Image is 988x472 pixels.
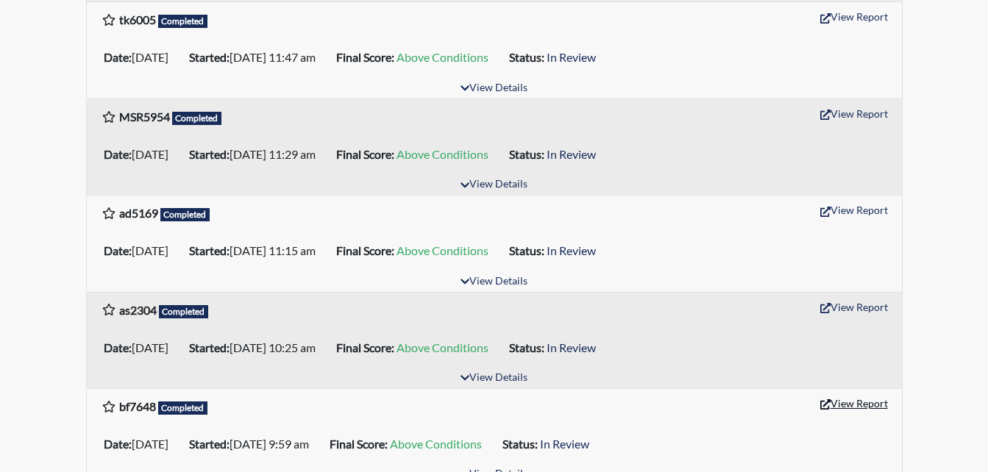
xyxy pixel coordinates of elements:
li: [DATE] [98,143,183,166]
b: Date: [104,147,132,161]
b: Status: [509,243,544,257]
button: View Report [814,5,895,28]
b: Started: [189,50,230,64]
b: Started: [189,437,230,451]
span: Completed [158,15,208,28]
span: In Review [547,50,596,64]
b: Started: [189,243,230,257]
button: View Report [814,392,895,415]
button: View Details [454,272,534,292]
b: Final Score: [336,243,394,257]
b: Final Score: [336,50,394,64]
span: Above Conditions [397,340,488,354]
button: View Details [454,79,534,99]
li: [DATE] 11:15 am [183,239,330,262]
b: bf7648 [119,399,156,413]
b: tk6005 [119,12,156,26]
b: ad5169 [119,206,158,220]
span: Above Conditions [397,147,488,161]
button: View Report [814,199,895,221]
b: Status: [502,437,538,451]
span: Completed [172,112,222,125]
b: Status: [509,147,544,161]
button: View Report [814,296,895,318]
button: View Details [454,175,534,195]
b: Started: [189,340,230,354]
b: as2304 [119,303,157,317]
b: Final Score: [336,147,394,161]
b: Started: [189,147,230,161]
li: [DATE] 10:25 am [183,336,330,360]
button: View Report [814,102,895,125]
li: [DATE] [98,336,183,360]
span: In Review [547,340,596,354]
li: [DATE] [98,432,183,456]
span: Above Conditions [390,437,482,451]
span: In Review [540,437,589,451]
span: Completed [159,305,209,318]
li: [DATE] [98,46,183,69]
b: Date: [104,50,132,64]
b: MSR5954 [119,110,170,124]
b: Final Score: [336,340,394,354]
b: Date: [104,437,132,451]
li: [DATE] 11:47 am [183,46,330,69]
button: View Details [454,368,534,388]
b: Status: [509,50,544,64]
b: Final Score: [330,437,388,451]
b: Date: [104,243,132,257]
span: In Review [547,147,596,161]
li: [DATE] 11:29 am [183,143,330,166]
b: Status: [509,340,544,354]
li: [DATE] [98,239,183,262]
b: Date: [104,340,132,354]
span: Completed [160,208,210,221]
span: Above Conditions [397,50,488,64]
span: In Review [547,243,596,257]
span: Above Conditions [397,243,488,257]
span: Completed [158,401,208,415]
li: [DATE] 9:59 am [183,432,324,456]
